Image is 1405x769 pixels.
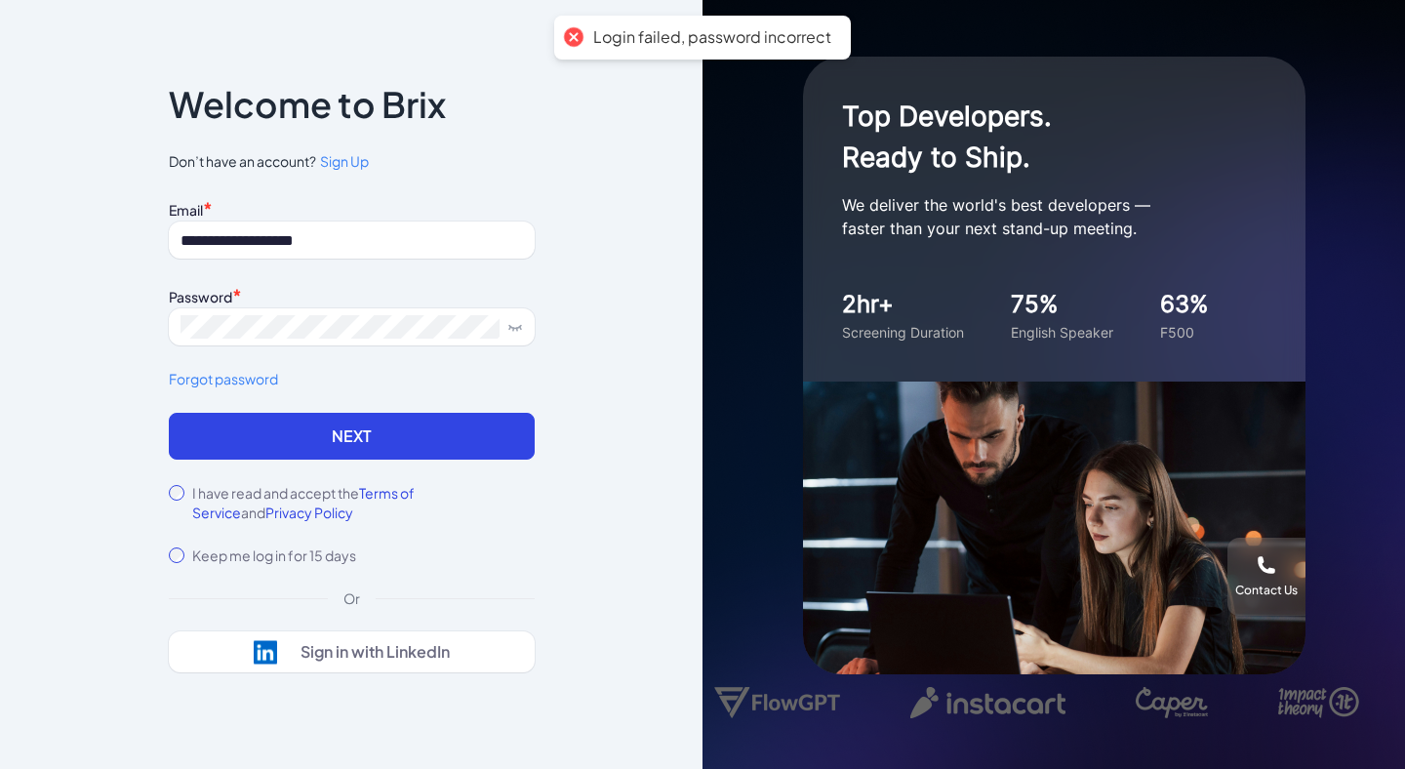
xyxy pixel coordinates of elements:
div: F500 [1160,322,1209,343]
button: Sign in with LinkedIn [169,631,535,672]
div: Screening Duration [842,322,964,343]
label: Keep me log in for 15 days [192,546,356,565]
span: Sign Up [320,152,369,170]
div: Or [328,588,376,608]
div: English Speaker [1011,322,1113,343]
div: 63% [1160,287,1209,322]
div: Sign in with LinkedIn [301,642,450,662]
span: Don’t have an account? [169,151,535,172]
div: 2hr+ [842,287,964,322]
h1: Top Developers. Ready to Ship. [842,96,1232,178]
span: Privacy Policy [265,504,353,521]
a: Sign Up [316,151,369,172]
p: We deliver the world's best developers — faster than your next stand-up meeting. [842,193,1232,240]
label: Password [169,288,232,305]
label: Email [169,201,203,219]
button: Next [169,413,535,460]
p: Welcome to Brix [169,89,446,120]
div: Login failed, password incorrect [593,27,831,48]
label: I have read and accept the and [192,483,535,522]
a: Forgot password [169,369,535,389]
div: 75% [1011,287,1113,322]
div: Contact Us [1235,583,1298,598]
button: Contact Us [1227,538,1305,616]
